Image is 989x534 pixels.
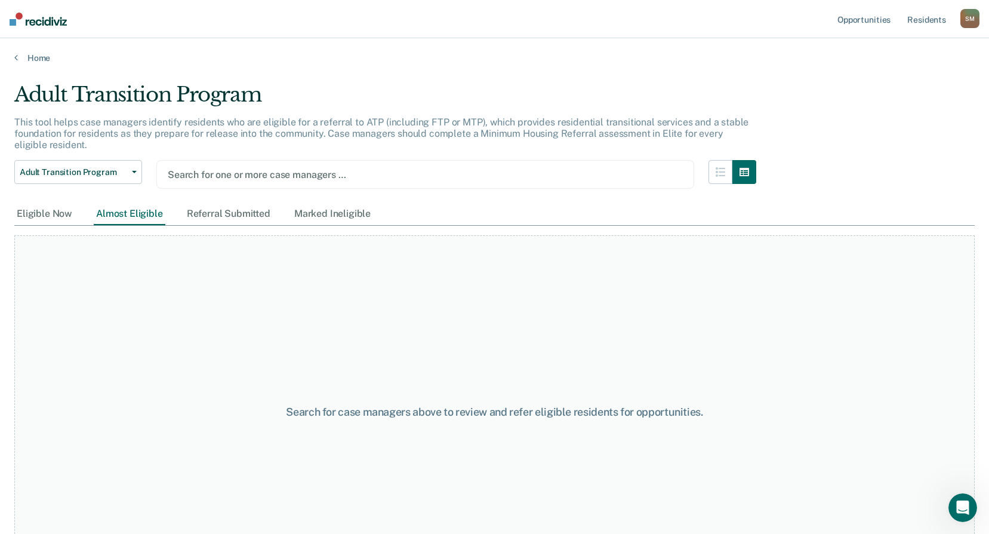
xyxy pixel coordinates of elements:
span: Adult Transition Program [20,167,127,177]
p: This tool helps case managers identify residents who are eligible for a referral to ATP (includin... [14,116,748,151]
div: Adult Transition Program [14,82,756,116]
div: Marked Ineligible [292,203,373,225]
div: S M [960,9,979,28]
iframe: Intercom live chat [948,493,977,522]
img: Recidiviz [10,13,67,26]
div: Referral Submitted [184,203,273,225]
button: SM [960,9,979,28]
a: Home [14,53,975,63]
div: Eligible Now [14,203,75,225]
div: Almost Eligible [94,203,165,225]
button: Adult Transition Program [14,160,142,184]
div: Search for case managers above to review and refer eligible residents for opportunities. [255,406,735,419]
